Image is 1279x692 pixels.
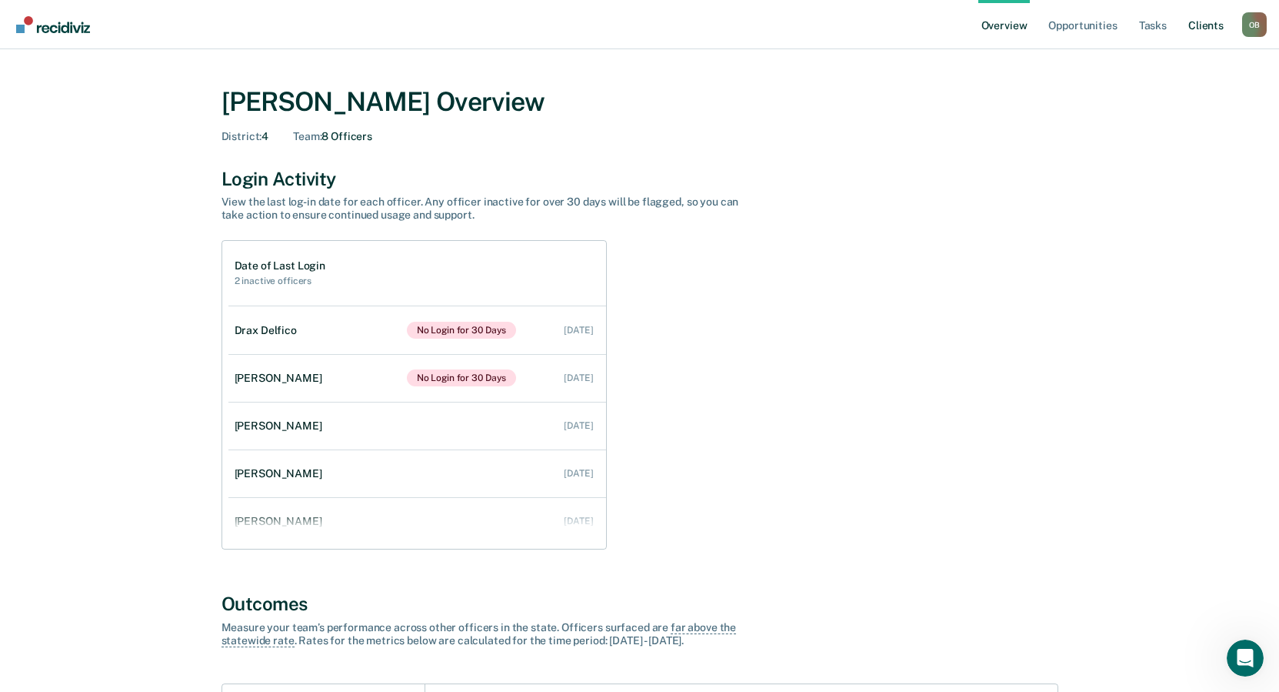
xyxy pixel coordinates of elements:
[407,369,517,386] span: No Login for 30 Days
[221,130,262,142] span: District :
[235,372,328,385] div: [PERSON_NAME]
[235,276,325,286] h2: 2 inactive officers
[235,420,328,433] div: [PERSON_NAME]
[221,196,760,222] div: View the last log-in date for each officer. Any officer inactive for over 30 days will be flagged...
[221,130,269,143] div: 4
[235,467,328,480] div: [PERSON_NAME]
[235,324,303,337] div: Drax Delfico
[228,306,606,354] a: Drax DelficoNo Login for 30 Days [DATE]
[235,515,328,528] div: [PERSON_NAME]
[1242,12,1267,37] div: O B
[564,420,593,431] div: [DATE]
[564,373,593,383] div: [DATE]
[235,259,325,272] h1: Date of Last Login
[228,354,606,402] a: [PERSON_NAME]No Login for 30 Days [DATE]
[221,621,737,647] span: far above the statewide rate
[1242,12,1267,37] button: Profile dropdown button
[228,452,606,496] a: [PERSON_NAME] [DATE]
[293,130,321,142] span: Team :
[228,500,606,543] a: [PERSON_NAME] [DATE]
[221,621,760,647] div: Measure your team’s performance across other officer s in the state. Officer s surfaced are . Rat...
[1227,640,1264,677] iframe: Intercom live chat
[564,325,593,336] div: [DATE]
[293,130,372,143] div: 8 Officers
[16,16,90,33] img: Recidiviz
[228,404,606,448] a: [PERSON_NAME] [DATE]
[221,86,1058,118] div: [PERSON_NAME] Overview
[221,168,1058,190] div: Login Activity
[564,516,593,527] div: [DATE]
[221,593,1058,615] div: Outcomes
[564,468,593,479] div: [DATE]
[407,322,517,339] span: No Login for 30 Days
